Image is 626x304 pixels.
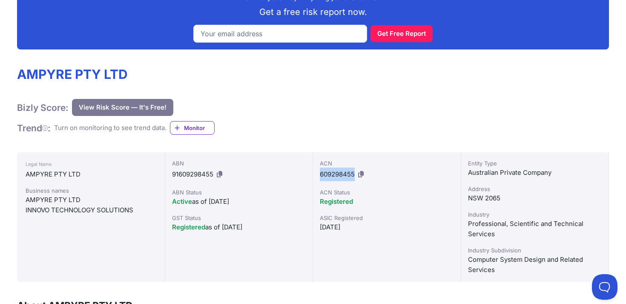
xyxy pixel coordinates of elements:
[17,102,69,113] h1: Bizly Score:
[172,222,306,232] div: as of [DATE]
[468,219,602,239] div: Professional, Scientific and Technical Services
[170,121,215,135] a: Monitor
[468,255,602,275] div: Computer System Design and Related Services
[468,210,602,219] div: Industry
[320,197,353,206] span: Registered
[468,159,602,168] div: Entity Type
[172,197,306,207] div: as of [DATE]
[468,168,602,178] div: Australian Private Company
[172,159,306,168] div: ABN
[172,170,213,178] span: 91609298455
[26,195,156,205] div: AMPYRE PTY LTD
[172,214,306,222] div: GST Status
[592,274,617,300] iframe: Toggle Customer Support
[172,197,192,206] span: Active
[26,159,156,169] div: Legal Name
[468,185,602,193] div: Address
[468,246,602,255] div: Industry Subdivision
[17,67,609,82] h1: AMPYRE PTY LTD
[172,223,205,231] span: Registered
[26,169,156,180] div: AMPYRE PTY LTD
[320,188,454,197] div: ACN Status
[26,205,156,215] div: INNOVO TECHNOLOGY SOLUTIONS
[184,124,214,132] span: Monitor
[172,188,306,197] div: ABN Status
[24,6,602,18] p: Get a free risk report now.
[320,159,454,168] div: ACN
[320,222,454,232] div: [DATE]
[54,123,167,133] div: Turn on monitoring to see trend data.
[193,25,367,43] input: Your email address
[320,214,454,222] div: ASIC Registered
[17,122,51,134] h1: Trend :
[468,193,602,203] div: NSW 2065
[370,25,433,42] button: Get Free Report
[26,186,156,195] div: Business names
[320,170,355,178] span: 609298455
[72,99,173,116] button: View Risk Score — It's Free!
